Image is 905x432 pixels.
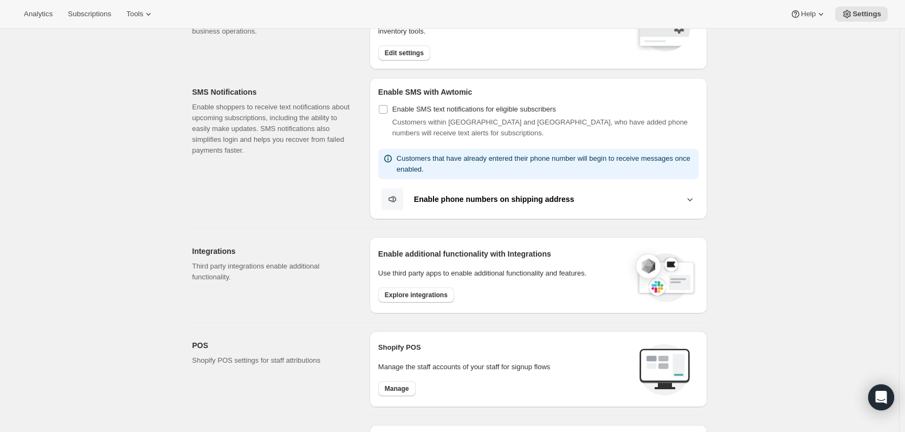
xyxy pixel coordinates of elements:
h2: Enable SMS with Awtomic [378,87,699,97]
span: Manage [385,384,409,393]
button: Tools [120,6,160,22]
p: Enable shoppers to receive text notifications about upcoming subscriptions, including the ability... [192,102,352,156]
span: Subscriptions [68,10,111,18]
h2: Shopify POS [378,342,630,353]
span: Settings [852,10,881,18]
p: Manage the staff accounts of your staff for signup flows [378,362,630,372]
span: Enable SMS text notifications for eligible subscribers [392,105,556,113]
div: Open Intercom Messenger [868,384,894,410]
button: Enable phone numbers on shipping address [378,188,699,211]
p: Customers that have already entered their phone number will begin to receive messages once enabled. [397,153,694,175]
button: Analytics [17,6,59,22]
h2: POS [192,340,352,351]
b: Enable phone numbers on shipping address [414,195,574,204]
p: Shopify POS settings for staff attributions [192,355,352,366]
span: Edit settings [385,49,424,57]
button: Settings [835,6,888,22]
span: Explore integrations [385,291,448,299]
span: Tools [126,10,143,18]
span: Analytics [24,10,53,18]
button: Manage [378,381,416,396]
p: Use third party apps to enable additional functionality and features. [378,268,625,279]
h2: Integrations [192,246,352,257]
h2: SMS Notifications [192,87,352,97]
span: Help [801,10,816,18]
h2: Enable additional functionality with Integrations [378,248,625,259]
button: Explore integrations [378,287,454,303]
p: Third party integrations enable additional functionality. [192,261,352,283]
span: Customers within [GEOGRAPHIC_DATA] and [GEOGRAPHIC_DATA], who have added phone numbers will recei... [392,118,688,137]
button: Subscriptions [61,6,118,22]
button: Edit settings [378,45,430,61]
button: Help [784,6,833,22]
